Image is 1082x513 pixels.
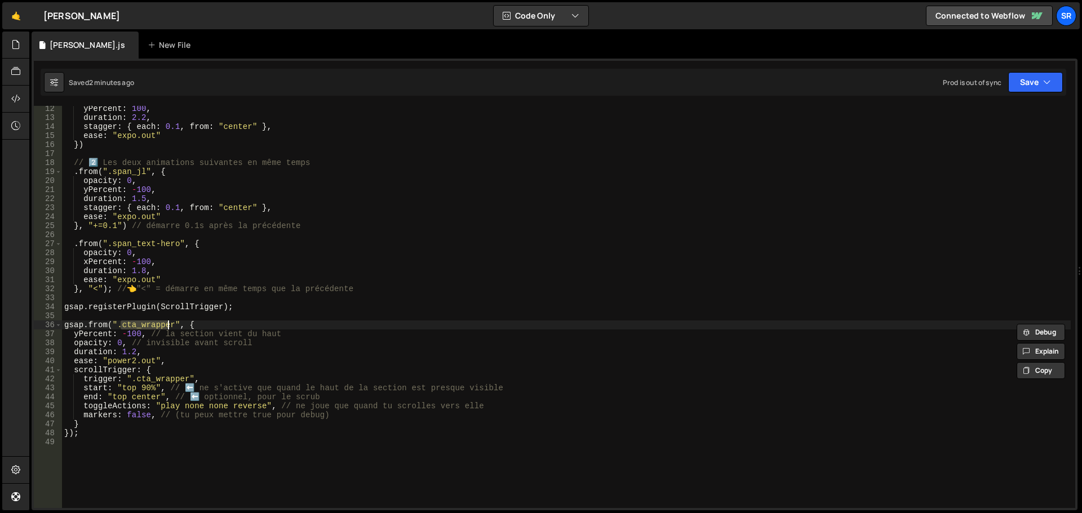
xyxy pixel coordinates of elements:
[1017,362,1065,379] button: Copy
[34,429,62,438] div: 48
[34,212,62,221] div: 24
[34,131,62,140] div: 15
[494,6,588,26] button: Code Only
[1017,324,1065,341] button: Debug
[43,9,120,23] div: [PERSON_NAME]
[34,266,62,275] div: 30
[34,158,62,167] div: 18
[34,311,62,320] div: 35
[943,78,1001,87] div: Prod is out of sync
[34,185,62,194] div: 21
[34,374,62,383] div: 42
[34,239,62,248] div: 27
[34,275,62,284] div: 31
[34,402,62,411] div: 45
[34,383,62,392] div: 43
[34,302,62,311] div: 34
[34,411,62,420] div: 46
[34,293,62,302] div: 33
[2,2,30,29] a: 🤙
[148,39,195,51] div: New File
[34,248,62,257] div: 28
[34,284,62,293] div: 32
[34,176,62,185] div: 20
[1008,72,1063,92] button: Save
[34,203,62,212] div: 23
[34,140,62,149] div: 16
[34,392,62,402] div: 44
[34,365,62,374] div: 41
[926,6,1053,26] a: Connected to Webflow
[34,230,62,239] div: 26
[34,347,62,356] div: 39
[34,104,62,113] div: 12
[34,356,62,365] div: 40
[34,167,62,176] div: 19
[50,39,125,51] div: [PERSON_NAME].js
[1017,343,1065,360] button: Explain
[34,221,62,230] div: 25
[34,257,62,266] div: 29
[34,149,62,158] div: 17
[34,122,62,131] div: 14
[69,78,134,87] div: Saved
[1056,6,1076,26] a: SR
[34,329,62,338] div: 37
[34,420,62,429] div: 47
[34,194,62,203] div: 22
[34,320,62,329] div: 36
[89,78,134,87] div: 2 minutes ago
[34,338,62,347] div: 38
[34,438,62,447] div: 49
[34,113,62,122] div: 13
